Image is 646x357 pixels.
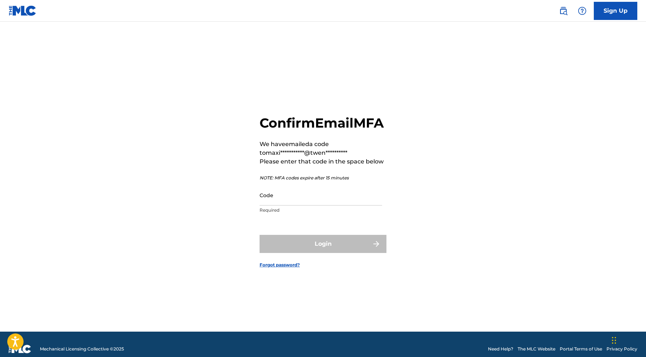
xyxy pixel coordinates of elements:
[610,322,646,357] div: Widget de chat
[559,7,568,15] img: search
[260,207,382,213] p: Required
[260,175,386,181] p: NOTE: MFA codes expire after 15 minutes
[40,346,124,352] span: Mechanical Licensing Collective © 2025
[560,346,602,352] a: Portal Terms of Use
[612,329,616,351] div: Glisser
[575,4,589,18] div: Help
[606,346,637,352] a: Privacy Policy
[260,157,386,166] p: Please enter that code in the space below
[260,262,300,268] a: Forgot password?
[518,346,555,352] a: The MLC Website
[556,4,571,18] a: Public Search
[9,345,31,353] img: logo
[260,115,386,131] h2: Confirm Email MFA
[578,7,587,15] img: help
[594,2,637,20] a: Sign Up
[9,5,37,16] img: MLC Logo
[610,322,646,357] iframe: Chat Widget
[488,346,513,352] a: Need Help?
